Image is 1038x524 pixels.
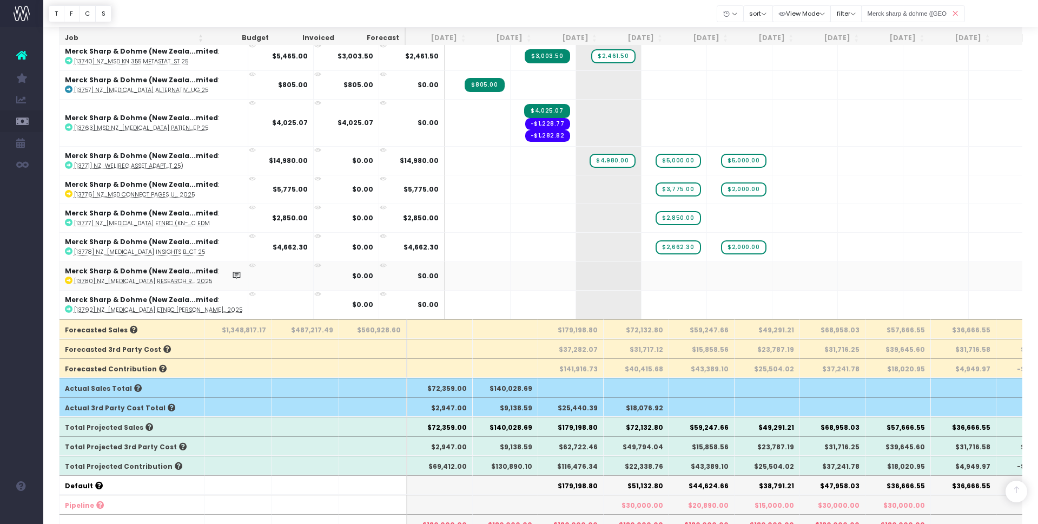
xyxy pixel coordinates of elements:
span: Streamtime order: PO11855 – Blue Star Group (New Zealand) Limited [525,118,570,130]
td: : [59,261,248,290]
button: T [49,5,64,22]
abbr: [13780] NZ_KEYTRUDA Research Review Advert Updates Template (Minor Amends) 2025 [74,277,212,285]
th: $31,716.25 [800,339,865,358]
th: $31,717.12 [604,339,669,358]
th: $25,504.02 [735,358,800,378]
span: wayahead Sales Forecast Item [656,240,700,254]
th: $23,787.19 [735,339,800,358]
strong: $5,465.00 [272,51,308,61]
th: Oct 25: activate to sort column ascending [537,28,602,49]
strong: Merck Sharp & Dohme (New Zeala...mited [65,47,218,56]
th: Apr 26: activate to sort column ascending [930,28,995,49]
strong: Merck Sharp & Dohme (New Zeala...mited [65,295,218,304]
th: $49,291.21 [735,319,800,339]
abbr: [13778] NZ_KEYTRUDA INSIGHTS Breast Cancer Meeting Pull-Up Banner_Oct 25 [74,248,205,256]
th: $37,241.78 [800,456,865,475]
th: $44,624.66 [669,475,735,495]
th: Total Projected Sales [59,417,204,436]
strong: $4,662.30 [273,243,308,252]
span: Streamtime order: PO11856 – Blue Star Group (New Zealand) Limited [525,130,570,142]
th: Budget [209,28,274,49]
td: : [59,204,248,232]
button: View Mode [772,5,831,22]
th: $9,138.59 [473,436,538,456]
strong: Merck Sharp & Dohme (New Zeala...mited [65,75,218,84]
abbr: [13792] NZ_KEYTRUDA eTNBC RR Ad KN-522 6 Year OS Update (XL Half Page) Nov 2025 [74,306,242,314]
span: wayahead Sales Forecast Item [656,182,700,196]
th: $15,858.56 [669,436,735,456]
td: : [59,175,248,204]
th: $1,348,817.17 [204,319,272,339]
th: Forecasted 3rd Party Cost [59,339,204,358]
th: $62,722.46 [538,436,604,456]
th: $72,359.00 [407,417,473,436]
td: : [59,99,248,146]
th: $57,666.55 [865,319,931,339]
th: Feb 26: activate to sort column ascending [799,28,864,49]
th: $51,132.80 [604,475,669,495]
th: Forecasted Contribution [59,358,204,378]
input: Search... [861,5,965,22]
th: $30,000.00 [865,495,931,514]
th: $68,958.03 [800,319,865,339]
strong: $0.00 [352,185,373,194]
strong: $0.00 [352,156,373,165]
span: $14,980.00 [400,156,439,166]
th: Total Projected 3rd Party Cost [59,436,204,456]
th: $36,666.55 [865,475,931,495]
th: $31,716.58 [931,339,996,358]
strong: $4,025.07 [338,118,373,127]
th: $4,949.97 [931,358,996,378]
th: $43,389.10 [669,358,735,378]
button: C [79,5,96,22]
button: S [95,5,111,22]
th: $20,890.00 [669,495,735,514]
th: $72,359.00 [407,378,473,397]
th: $39,645.60 [865,436,931,456]
img: images/default_profile_image.png [14,502,30,519]
th: $9,138.59 [473,397,538,417]
td: : [59,70,248,99]
th: $37,282.07 [538,339,604,358]
span: wayahead Sales Forecast Item [656,211,700,225]
abbr: [13771] NZ_WELIREG Asset Adaption - New Indication (Sept 25) [74,162,183,170]
strong: Merck Sharp & Dohme (New Zeala...mited [65,113,218,122]
strong: $4,025.07 [272,118,308,127]
th: $15,000.00 [735,495,800,514]
th: $69,412.00 [407,456,473,475]
th: $38,791.21 [735,475,800,495]
span: wayahead Sales Forecast Item [721,182,766,196]
th: $36,666.55 [931,319,996,339]
span: $4,662.30 [404,243,439,252]
th: $43,389.10 [669,456,735,475]
th: $31,716.25 [800,436,865,456]
th: $39,645.60 [865,339,931,358]
strong: Merck Sharp & Dohme (New Zeala...mited [65,180,218,189]
strong: $0.00 [352,213,373,222]
abbr: [13757] NZ_KEYTRUDA Alternative TNBC RR Ad Updates Aug 25 [74,86,208,94]
th: Dec 25: activate to sort column ascending [668,28,733,49]
strong: Merck Sharp & Dohme (New Zeala...mited [65,266,218,276]
span: Forecasted Sales [65,325,137,335]
th: $2,947.00 [407,436,473,456]
th: $25,504.02 [735,456,800,475]
th: $18,076.92 [604,397,669,417]
td: : [59,146,248,175]
th: $30,000.00 [800,495,865,514]
th: $22,338.76 [604,456,669,475]
span: $0.00 [418,271,439,281]
th: $72,132.80 [604,319,669,339]
th: Job: activate to sort column ascending [59,28,209,49]
th: $2,947.00 [407,397,473,417]
th: $47,958.03 [800,475,865,495]
th: Actual Sales Total [59,378,204,397]
th: Invoiced [274,28,340,49]
th: $36,666.55 [931,417,996,436]
th: $116,476.34 [538,456,604,475]
span: Streamtime Invoice: INV-5074 – [13763] MSD NZ_KEYTRUDA Patient Booklet & Pocket Guide (v58) Repri... [524,104,570,118]
span: $0.00 [418,118,439,128]
button: sort [743,5,773,22]
th: Actual 3rd Party Cost Total [59,397,204,417]
th: $140,028.69 [473,417,538,436]
th: $31,716.58 [931,436,996,456]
